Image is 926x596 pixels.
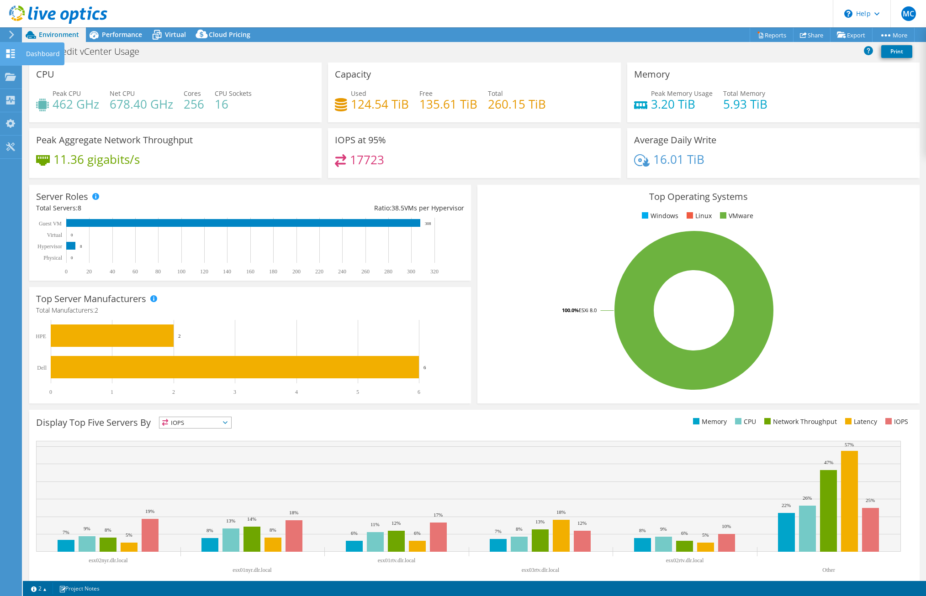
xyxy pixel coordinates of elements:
span: Total [488,89,503,98]
h4: Total Manufacturers: [36,305,464,315]
text: 2 [172,389,175,395]
text: 200 [292,268,301,275]
text: 18% [289,510,298,515]
text: 80 [155,268,161,275]
div: Total Servers: [36,203,250,213]
span: Net CPU [110,89,135,98]
h4: 16 [215,99,252,109]
text: 4 [295,389,298,395]
text: 19% [145,508,154,514]
h3: IOPS at 95% [335,135,386,145]
h4: 135.61 TiB [419,99,477,109]
a: Reports [750,28,794,42]
div: Ratio: VMs per Hypervisor [250,203,465,213]
span: MC [901,6,916,21]
text: 6 [418,389,420,395]
span: Cores [184,89,201,98]
text: 22% [782,502,791,508]
span: Peak CPU [53,89,81,98]
span: Virtual [165,30,186,39]
text: 0 [49,389,52,395]
text: 240 [338,268,346,275]
a: Export [830,28,873,42]
h4: 17723 [350,155,384,165]
h4: 11.36 gigabits/s [53,154,140,164]
text: 300 [407,268,415,275]
text: Physical [43,255,62,261]
text: 18% [556,509,566,515]
text: 3 [233,389,236,395]
text: 8% [105,527,111,533]
li: VMware [718,211,753,221]
text: 40 [110,268,115,275]
h4: 3.20 TiB [651,99,713,109]
text: 220 [315,268,323,275]
h3: Top Operating Systems [484,192,912,202]
h3: Capacity [335,69,371,79]
text: 260 [361,268,370,275]
text: 180 [269,268,277,275]
h4: 16.01 TiB [653,154,704,164]
text: 5% [126,532,132,538]
span: 2 [95,306,98,314]
text: 8% [639,528,646,533]
span: Peak Memory Usage [651,89,713,98]
text: 25% [866,497,875,503]
text: esx02nyr.dlr.local [89,557,128,564]
li: IOPS [883,417,908,427]
li: Windows [640,211,678,221]
text: esx02rtv.dlr.local [666,557,704,564]
tspan: ESXi 8.0 [579,307,597,314]
a: Share [793,28,831,42]
div: Dashboard [21,42,64,65]
text: 8% [270,527,276,533]
tspan: 100.0% [562,307,579,314]
svg: \n [844,10,852,18]
text: 26% [803,495,812,501]
h3: CPU [36,69,54,79]
span: 8 [78,204,81,212]
text: esx03rtv.dlr.local [522,567,560,573]
text: 140 [223,268,231,275]
text: 60 [132,268,138,275]
text: 6% [351,530,358,536]
span: Total Memory [723,89,765,98]
text: 12% [577,520,587,526]
text: 2 [178,333,181,339]
span: Free [419,89,433,98]
text: 12% [392,520,401,526]
span: 38.5 [392,204,404,212]
text: 17% [434,512,443,518]
span: Cloud Pricing [209,30,250,39]
text: 0 [71,256,73,260]
h4: 462 GHz [53,99,99,109]
text: esx01rtv.dlr.local [378,557,416,564]
text: 9% [660,526,667,532]
text: 0 [65,268,68,275]
h3: Peak Aggregate Network Throughput [36,135,193,145]
span: IOPS [159,417,231,428]
a: 2 [25,583,53,594]
span: Used [351,89,366,98]
span: Environment [39,30,79,39]
h4: 256 [184,99,204,109]
text: HPE [36,333,46,340]
text: 57% [845,442,854,447]
text: 320 [430,268,439,275]
text: 14% [247,516,256,522]
text: 13% [535,519,545,524]
h3: Server Roles [36,192,88,202]
span: CPU Sockets [215,89,252,98]
text: 6% [681,530,688,536]
text: 13% [226,518,235,523]
h4: 678.40 GHz [110,99,173,109]
span: Performance [102,30,142,39]
li: Latency [843,417,877,427]
a: More [872,28,915,42]
h4: 260.15 TiB [488,99,546,109]
text: 7% [495,528,502,534]
h3: Average Daily Write [634,135,716,145]
text: Virtual [47,232,63,238]
text: 120 [200,268,208,275]
text: Hypervisor [37,243,62,250]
